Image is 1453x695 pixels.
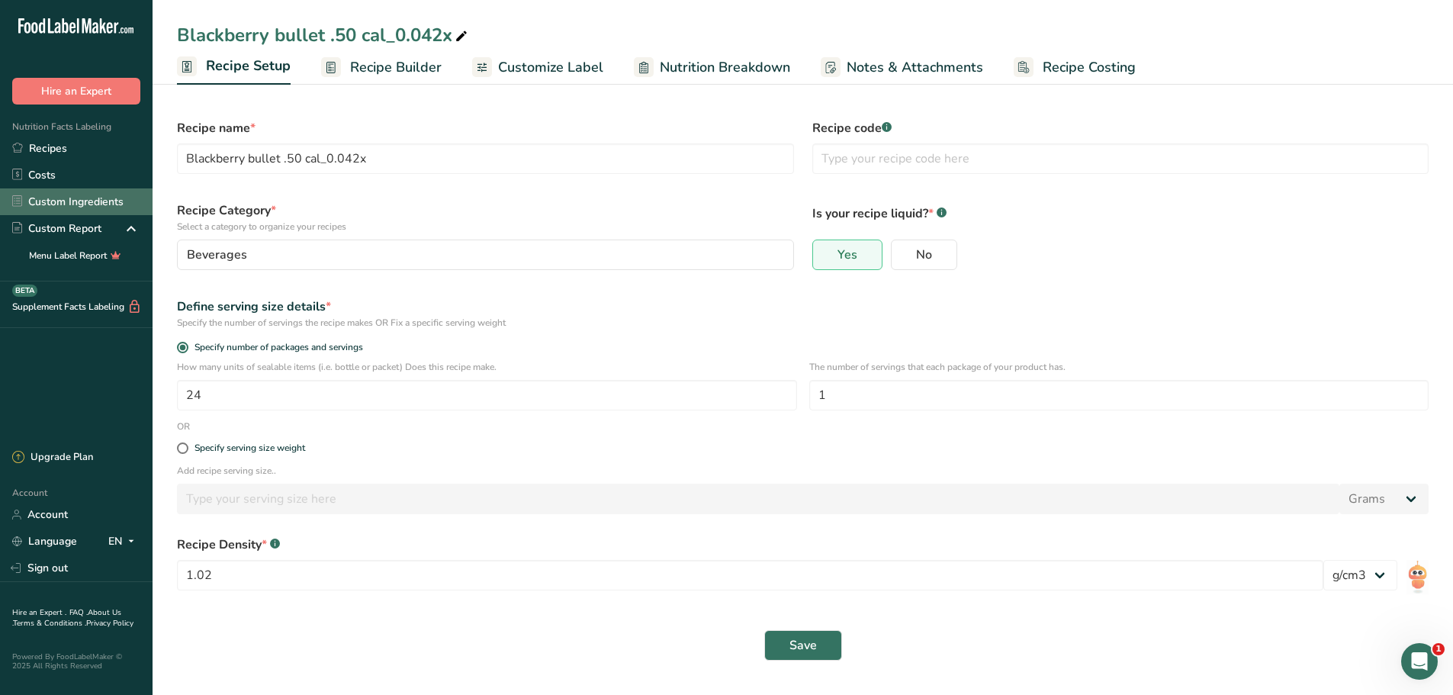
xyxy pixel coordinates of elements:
div: BETA [12,285,37,297]
div: OR [168,420,199,433]
span: No [916,247,932,262]
span: Save [789,636,817,655]
span: Recipe Setup [206,56,291,76]
button: Save [764,630,842,661]
a: Nutrition Breakdown [634,50,790,85]
button: Hire an Expert [12,78,140,105]
p: How many units of sealable items (i.e. bottle or packet) Does this recipe make. [177,360,797,374]
button: Beverages [177,240,794,270]
a: Notes & Attachments [821,50,983,85]
a: Privacy Policy [86,618,133,629]
div: Define serving size details [177,298,1429,316]
a: Language [12,528,77,555]
a: Recipe Costing [1014,50,1136,85]
input: Type your serving size here [177,484,1339,514]
label: Recipe code [812,119,1429,137]
p: The number of servings that each package of your product has. [809,360,1429,374]
a: Recipe Builder [321,50,442,85]
span: Yes [837,247,857,262]
label: Recipe Category [177,201,794,233]
div: Specify the number of servings the recipe makes OR Fix a specific serving weight [177,316,1429,330]
span: 1 [1432,643,1445,655]
a: FAQ . [69,607,88,618]
a: Recipe Setup [177,49,291,85]
label: Recipe name [177,119,794,137]
span: Recipe Builder [350,57,442,78]
div: EN [108,533,140,551]
a: Terms & Conditions . [13,618,86,629]
div: Blackberry bullet .50 cal_0.042x [177,21,471,49]
p: Select a category to organize your recipes [177,220,794,233]
div: Specify serving size weight [194,442,305,454]
input: Type your recipe code here [812,143,1429,174]
input: Type your recipe name here [177,143,794,174]
input: Type your density here [177,560,1323,590]
img: ai-bot.1dcbe71.gif [1406,560,1429,594]
iframe: Intercom live chat [1401,643,1438,680]
p: Is your recipe liquid? [812,201,1429,223]
span: Specify number of packages and servings [188,342,363,353]
span: Recipe Costing [1043,57,1136,78]
a: Hire an Expert . [12,607,66,618]
span: Nutrition Breakdown [660,57,790,78]
a: Customize Label [472,50,603,85]
div: Powered By FoodLabelMaker © 2025 All Rights Reserved [12,652,140,671]
span: Beverages [187,246,247,264]
span: Notes & Attachments [847,57,983,78]
div: Upgrade Plan [12,450,93,465]
span: Customize Label [498,57,603,78]
div: Custom Report [12,220,101,236]
p: Add recipe serving size.. [177,464,1429,478]
div: Recipe Density [177,536,1429,554]
a: About Us . [12,607,121,629]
